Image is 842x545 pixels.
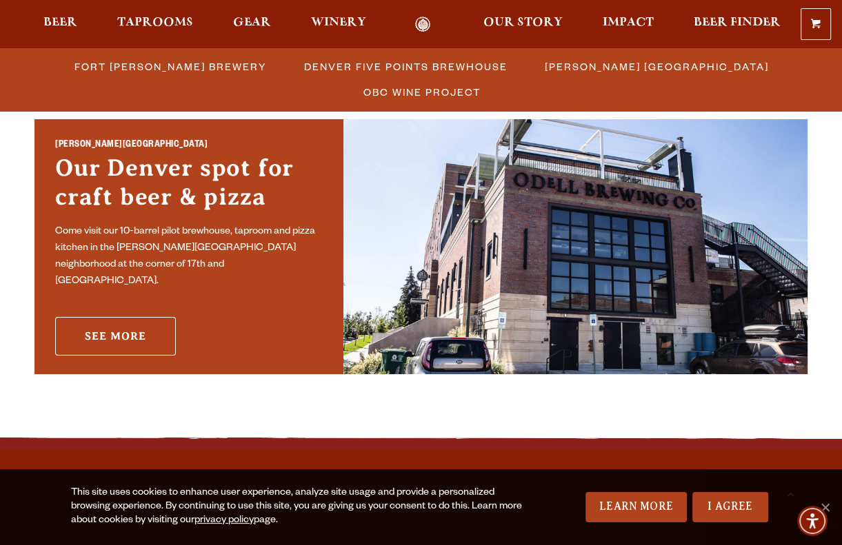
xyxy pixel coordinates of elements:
a: OBC Wine Project [355,82,488,102]
a: Our Story [474,17,572,32]
span: Beer Finder [694,17,781,28]
span: OBC Wine Project [363,82,481,102]
p: Come visit our 10-barrel pilot brewhouse, taproom and pizza kitchen in the [PERSON_NAME][GEOGRAPH... [55,224,323,290]
div: This site uses cookies to enhance user experience, analyze site usage and provide a personalized ... [71,486,535,528]
a: privacy policy [194,515,254,526]
span: [PERSON_NAME] [GEOGRAPHIC_DATA] [545,56,769,76]
a: Gear [224,17,280,32]
h2: [PERSON_NAME][GEOGRAPHIC_DATA] [55,138,323,154]
a: Impact [594,17,663,32]
a: Learn More [585,492,687,522]
a: I Agree [692,492,768,522]
span: Impact [603,17,654,28]
div: Accessibility Menu [797,506,828,536]
span: Our Story [483,17,563,28]
a: [PERSON_NAME] [GEOGRAPHIC_DATA] [537,56,776,76]
a: Denver Five Points Brewhouse [296,56,514,76]
span: Denver Five Points Brewhouse [304,56,508,76]
a: Winery [302,17,375,32]
span: Taprooms [117,17,193,28]
h3: Our Denver spot for craft beer & pizza [55,154,323,218]
span: Beer [43,17,77,28]
a: See More [55,317,176,356]
span: Winery [311,17,366,28]
span: Gear [233,17,271,28]
a: Fort [PERSON_NAME] Brewery [66,56,274,76]
a: Odell Home [397,17,449,32]
span: Fort [PERSON_NAME] Brewery [74,56,267,76]
a: Taprooms [108,17,202,32]
a: Beer Finder [685,17,790,32]
img: Sloan’s Lake Brewhouse' [343,119,808,374]
a: Beer [34,17,86,32]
